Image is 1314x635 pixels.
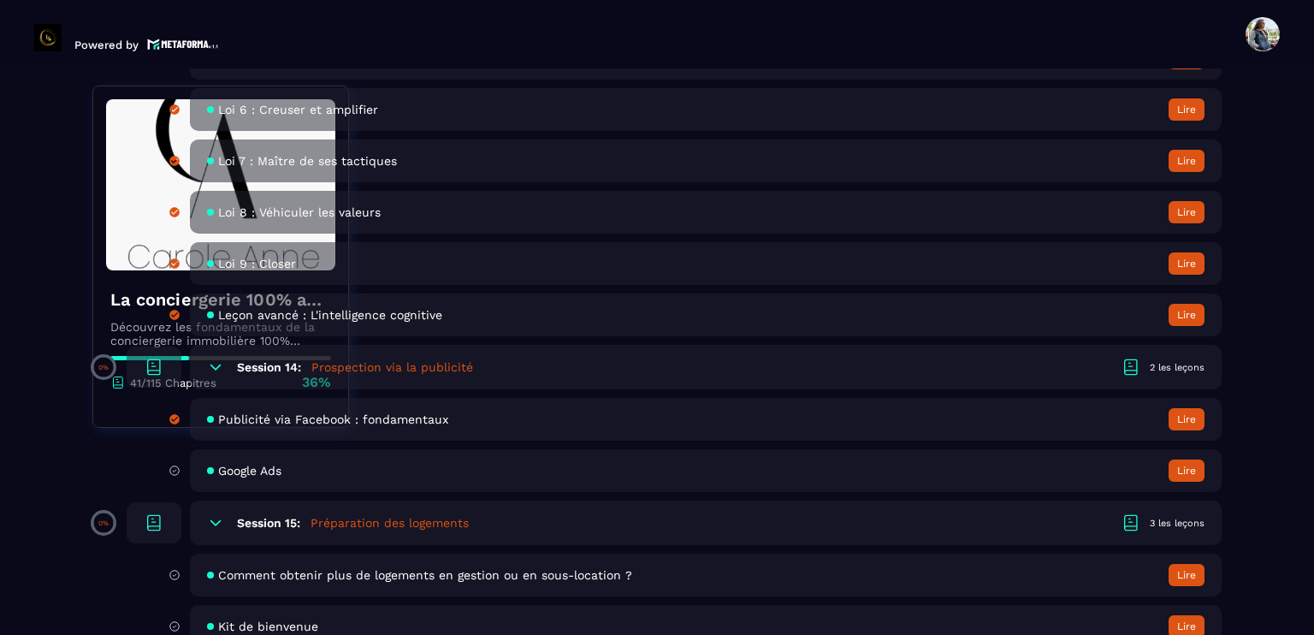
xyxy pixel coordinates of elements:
button: Lire [1169,564,1204,586]
button: Lire [1169,252,1204,275]
h6: Session 15: [237,516,300,530]
button: Lire [1169,460,1204,482]
span: Kit de bienvenue [218,620,318,633]
h4: La conciergerie 100% automatisée [110,288,331,312]
span: Loi 8 : Véhiculer les valeurs [218,205,381,219]
button: Lire [1169,98,1204,121]
img: logo-branding [34,24,62,51]
h5: Préparation des logements [311,514,469,531]
span: Publicité via Facebook : fondamentaux [218,412,448,426]
p: Powered by [74,39,139,51]
span: Leçon avancé : L'intelligence cognitive [218,308,442,322]
h6: Session 14: [237,360,301,374]
span: Loi 9 : Closer [218,257,296,270]
button: Lire [1169,304,1204,326]
button: Lire [1169,408,1204,430]
span: Google Ads [218,464,281,478]
button: Lire [1169,150,1204,172]
p: 0% [98,364,109,371]
img: logo [147,37,219,51]
button: Lire [1169,201,1204,223]
div: 3 les leçons [1150,517,1204,530]
p: 0% [98,519,109,527]
h5: Prospection via la publicité [311,359,473,376]
div: 2 les leçons [1150,361,1204,374]
img: banner [106,99,335,270]
span: Loi 6 : Creuser et amplifier [218,103,378,116]
span: Comment obtenir plus de logements en gestion ou en sous-location ? [218,568,632,582]
span: Loi 7 : Maître de ses tactiques [218,154,397,168]
p: Découvrez les fondamentaux de la conciergerie immobilière 100% automatisée. Cette formation est c... [110,320,331,347]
